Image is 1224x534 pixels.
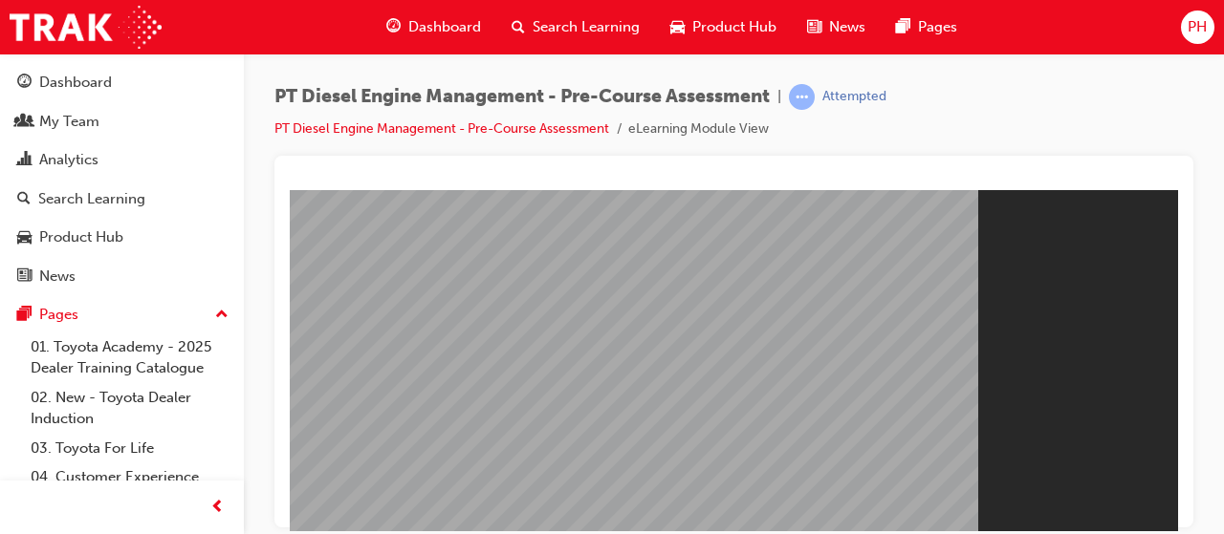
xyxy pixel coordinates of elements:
button: Pages [8,297,236,332]
a: 04. Customer Experience [23,462,236,492]
span: people-icon [17,114,32,131]
span: Dashboard [408,16,481,38]
a: 03. Toyota For Life [23,434,236,463]
div: Search Learning [38,188,145,210]
div: Pages [39,304,78,326]
a: 01. Toyota Academy - 2025 Dealer Training Catalogue [23,332,236,383]
span: prev-icon [210,496,225,520]
div: News [39,266,76,288]
span: car-icon [17,229,32,246]
button: DashboardMy TeamAnalyticsSearch LearningProduct HubNews [8,61,236,297]
button: PH [1181,11,1214,44]
span: car-icon [670,15,685,39]
span: guage-icon [17,75,32,92]
a: Search Learning [8,182,236,217]
a: 02. New - Toyota Dealer Induction [23,383,236,434]
a: PT Diesel Engine Management - Pre-Course Assessment [274,120,609,137]
a: Analytics [8,142,236,178]
span: learningRecordVerb_ATTEMPT-icon [789,84,815,110]
div: Attempted [822,88,886,106]
div: Analytics [39,149,98,171]
div: My Team [39,111,99,133]
a: news-iconNews [792,8,881,47]
a: pages-iconPages [881,8,973,47]
div: Product Hub [39,226,123,248]
span: guage-icon [386,15,401,39]
span: news-icon [17,268,32,286]
a: Dashboard [8,65,236,100]
span: Search Learning [533,16,640,38]
div: Dashboard [39,72,112,94]
img: Trak [10,6,162,49]
span: news-icon [807,15,821,39]
span: Product Hub [692,16,776,38]
a: car-iconProduct Hub [655,8,792,47]
li: eLearning Module View [628,118,769,140]
a: Product Hub [8,220,236,255]
span: pages-icon [896,15,910,39]
span: Pages [918,16,957,38]
a: My Team [8,104,236,139]
span: search-icon [17,191,31,208]
span: chart-icon [17,152,32,169]
span: search-icon [512,15,525,39]
a: News [8,259,236,294]
a: search-iconSearch Learning [496,8,655,47]
span: News [829,16,865,38]
span: pages-icon [17,307,32,324]
span: | [777,86,781,108]
a: guage-iconDashboard [371,8,496,47]
span: PH [1188,16,1207,38]
span: PT Diesel Engine Management - Pre-Course Assessment [274,86,770,108]
span: up-icon [215,303,229,328]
